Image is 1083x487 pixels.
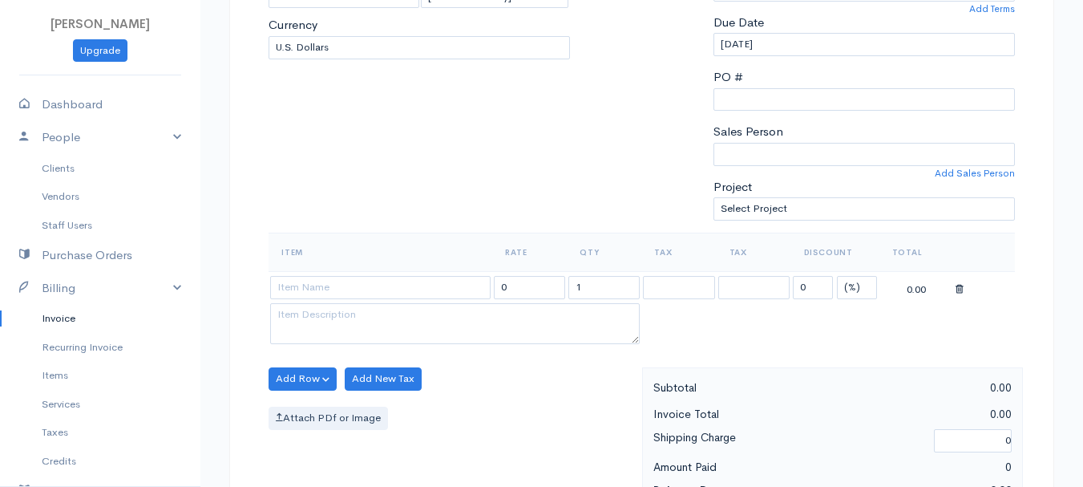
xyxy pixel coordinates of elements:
button: Add New Tax [345,367,422,391]
th: Qty [567,233,641,271]
input: Item Name [270,276,491,299]
label: PO # [713,68,743,87]
a: Upgrade [73,39,127,63]
span: [PERSON_NAME] [51,16,150,31]
label: Project [713,178,752,197]
div: Subtotal [645,378,833,398]
button: Add Row [269,367,337,391]
label: Sales Person [713,123,783,141]
th: Discount [791,233,879,271]
div: Invoice Total [645,404,833,424]
div: 0.00 [881,278,952,298]
th: Rate [492,233,567,271]
th: Tax [641,233,716,271]
div: Amount Paid [645,457,833,477]
a: Add Sales Person [935,166,1015,181]
div: Shipping Charge [645,428,927,454]
th: Item [269,233,492,271]
div: 0.00 [832,404,1020,424]
div: 0 [832,457,1020,477]
label: Currency [269,16,317,34]
label: Due Date [713,14,764,32]
div: 0.00 [832,378,1020,398]
label: Attach PDf or Image [269,407,388,430]
th: Tax [717,233,791,271]
input: dd-mm-yyyy [713,33,1015,56]
th: Total [879,233,954,271]
a: Add Terms [969,2,1015,16]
